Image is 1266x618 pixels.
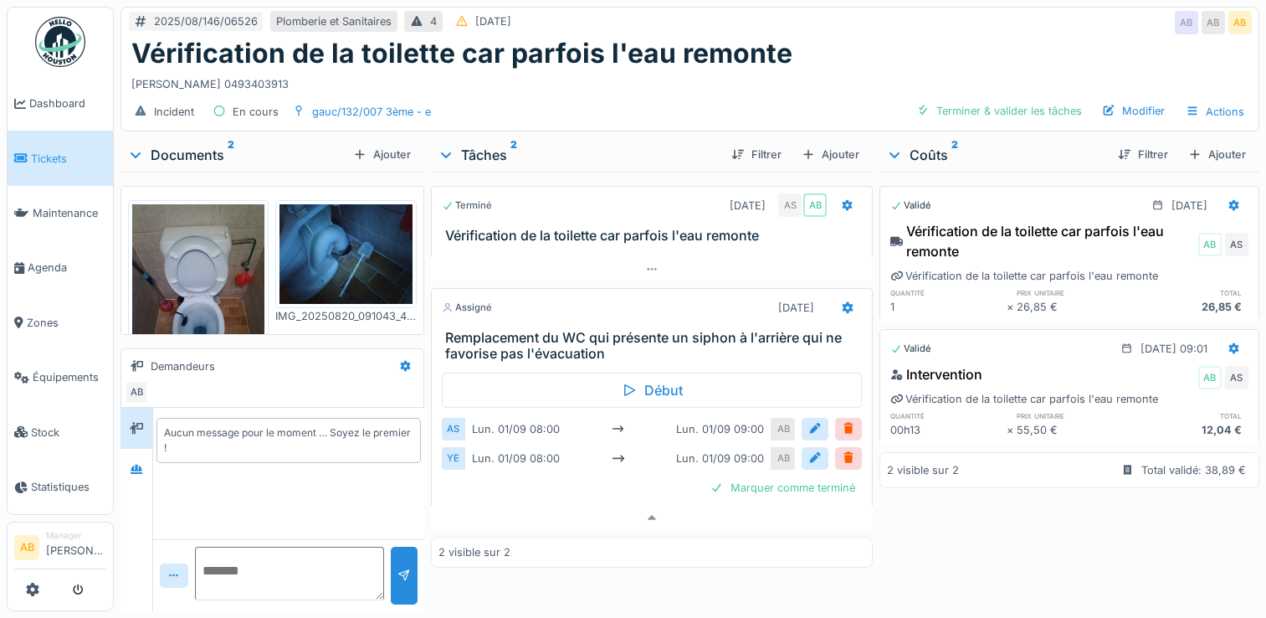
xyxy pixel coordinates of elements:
div: Filtrer [725,143,788,166]
div: AB [1198,366,1222,389]
sup: 2 [510,145,517,165]
div: Terminer & valider les tâches [910,100,1089,122]
h1: Vérification de la toilette car parfois l'eau remonte [131,38,792,70]
div: Début [442,373,862,408]
div: 26,85 € [1017,299,1132,315]
span: Équipements [33,369,106,385]
div: Documents [127,145,346,165]
div: lun. 01/09 08:00 lun. 01/09 09:00 [465,418,771,440]
span: Tickets [31,151,106,167]
div: [PERSON_NAME] 0493403913 [131,70,1248,92]
div: 2 visible sur 2 [438,544,510,560]
div: AS [1225,366,1248,389]
div: Tâches [438,145,718,165]
div: gauc/132/007 3ème - e [312,104,431,120]
div: 55,50 € [1017,422,1132,438]
a: Équipements [8,350,113,404]
div: Vérification de la toilette car parfois l'eau remonte [890,391,1158,407]
div: Assigné [442,301,492,315]
div: Plomberie et Sanitaires [276,13,392,29]
span: Agenda [28,260,106,276]
div: En cours [233,104,279,120]
div: [DATE] [475,13,511,29]
div: AB [1228,11,1252,34]
li: [PERSON_NAME] [46,529,106,565]
a: Dashboard [8,76,113,131]
h6: total [1133,410,1248,421]
div: AB [771,447,795,470]
div: Aucun message pour le moment … Soyez le premier ! [164,425,413,456]
div: 00h13 [890,422,1006,438]
div: × [1007,299,1017,315]
div: Validé [890,198,931,213]
div: [DATE] 09:01 [1140,341,1207,357]
div: Modifier [1095,100,1171,122]
div: Manager [46,529,106,542]
div: 26,85 € [1133,299,1248,315]
div: AB [1202,11,1225,34]
h6: prix unitaire [1017,410,1132,421]
span: Stock [31,425,106,440]
a: Maintenance [8,186,113,240]
div: Ajouter [346,143,418,166]
a: AB Manager[PERSON_NAME] [14,529,106,569]
span: Zones [27,315,106,331]
div: lun. 01/09 08:00 lun. 01/09 09:00 [465,447,771,470]
div: Total validé: 38,89 € [1141,462,1246,478]
li: AB [14,535,39,560]
h6: total [1133,287,1248,298]
img: 2tyfxfh5fvp9t415wy3yngjedyyn [279,204,412,304]
h3: Remplacement du WC qui présente un siphon à l'arrière qui ne favorise pas l'évacuation [445,330,865,362]
div: AS [442,418,465,440]
h3: Vérification de la toilette car parfois l'eau remonte [445,228,865,244]
a: Stock [8,404,113,459]
h6: quantité [890,287,1006,298]
div: × [1007,422,1017,438]
div: [DATE] [730,198,766,214]
div: Incident [154,104,194,120]
div: AS [1225,233,1248,256]
div: Demandeurs [151,358,215,374]
div: 1 [890,299,1006,315]
span: Statistiques [31,479,106,495]
div: [DATE] [778,300,814,316]
sup: 2 [951,145,958,165]
sup: 2 [228,145,234,165]
div: AS [778,193,802,217]
a: Zones [8,296,113,350]
div: Ajouter [795,143,866,166]
div: Validé [890,342,931,356]
span: Maintenance [33,205,106,221]
a: Tickets [8,131,113,185]
div: Terminé [442,198,492,213]
div: YE [442,447,465,470]
div: [DATE] [1171,198,1207,214]
div: 2 visible sur 2 [887,462,959,478]
span: Dashboard [29,95,106,111]
h6: quantité [890,410,1006,421]
div: AB [803,193,827,217]
div: AB [1175,11,1198,34]
div: Vérification de la toilette car parfois l'eau remonte [890,268,1158,284]
div: AB [1198,233,1222,256]
div: Coûts [886,145,1105,165]
div: Ajouter [1181,143,1253,166]
img: z6icsbhf1kjj9v13616k5qbvv1np [132,204,264,381]
div: Filtrer [1111,143,1175,166]
h6: prix unitaire [1017,287,1132,298]
div: Vérification de la toilette car parfois l'eau remonte [890,221,1195,261]
div: 12,04 € [1133,422,1248,438]
div: IMG_20250820_091043_437.jpg [275,308,416,324]
a: Statistiques [8,460,113,514]
div: Intervention [890,364,982,384]
div: 4 [430,13,437,29]
div: Actions [1178,100,1252,124]
img: Badge_color-CXgf-gQk.svg [35,17,85,67]
div: AB [771,418,795,440]
a: Agenda [8,240,113,295]
div: AB [125,380,148,404]
div: Marquer comme terminé [704,476,862,499]
div: 2025/08/146/06526 [154,13,258,29]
